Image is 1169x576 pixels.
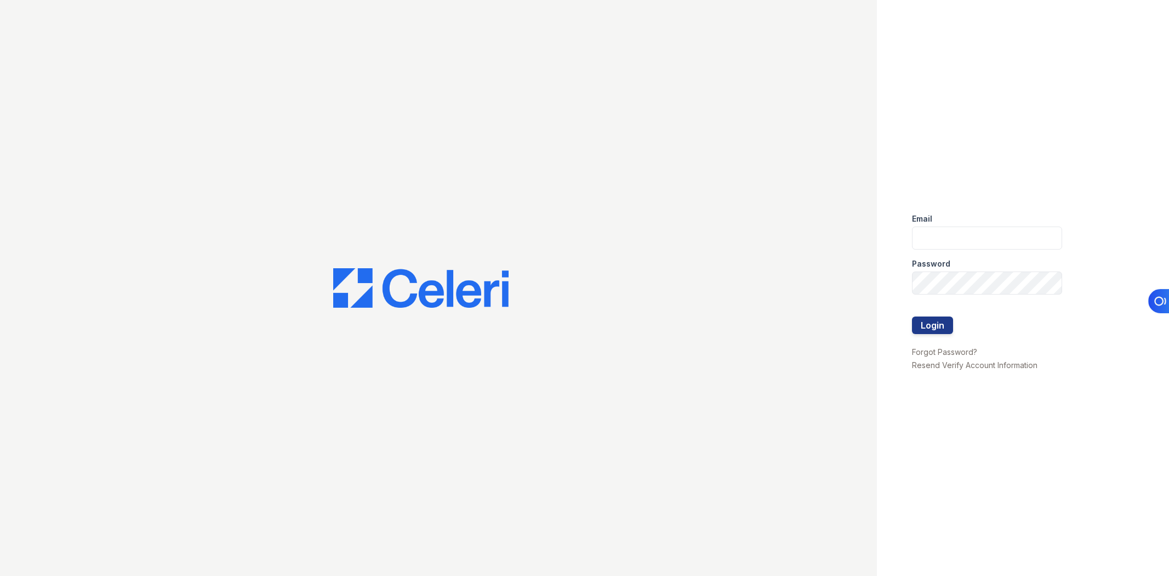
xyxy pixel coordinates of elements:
[912,213,932,224] label: Email
[912,317,953,334] button: Login
[333,268,509,308] img: CE_Logo_Blue-a8612792a0a2168367f1c8372b55b34899dd931a85d93a1a3d3e32e68fde9ad4.png
[912,360,1037,370] a: Resend Verify Account Information
[912,258,950,269] label: Password
[912,347,977,357] a: Forgot Password?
